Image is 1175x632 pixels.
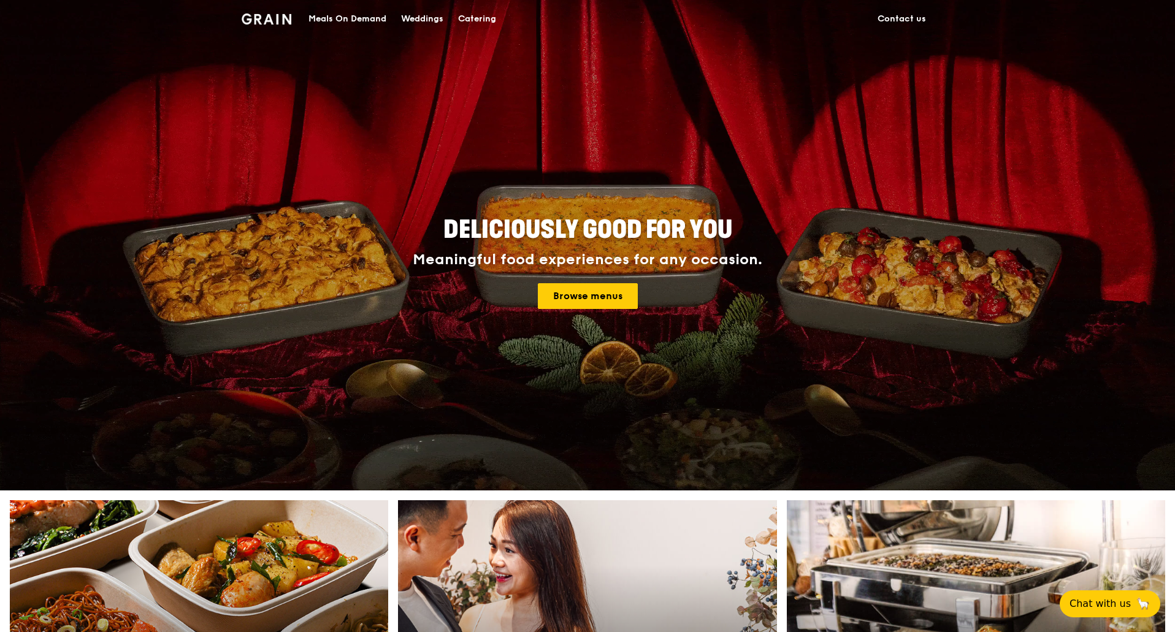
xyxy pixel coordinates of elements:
a: Browse menus [538,283,638,309]
div: Weddings [401,1,443,37]
div: Meals On Demand [308,1,386,37]
span: Deliciously good for you [443,215,732,245]
img: Grain [242,13,291,25]
span: Chat with us [1070,596,1131,611]
a: Weddings [394,1,451,37]
div: Catering [458,1,496,37]
div: Meaningful food experiences for any occasion. [367,251,808,268]
a: Catering [451,1,503,37]
button: Chat with us🦙 [1060,590,1160,617]
span: 🦙 [1136,596,1150,611]
a: Contact us [870,1,933,37]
